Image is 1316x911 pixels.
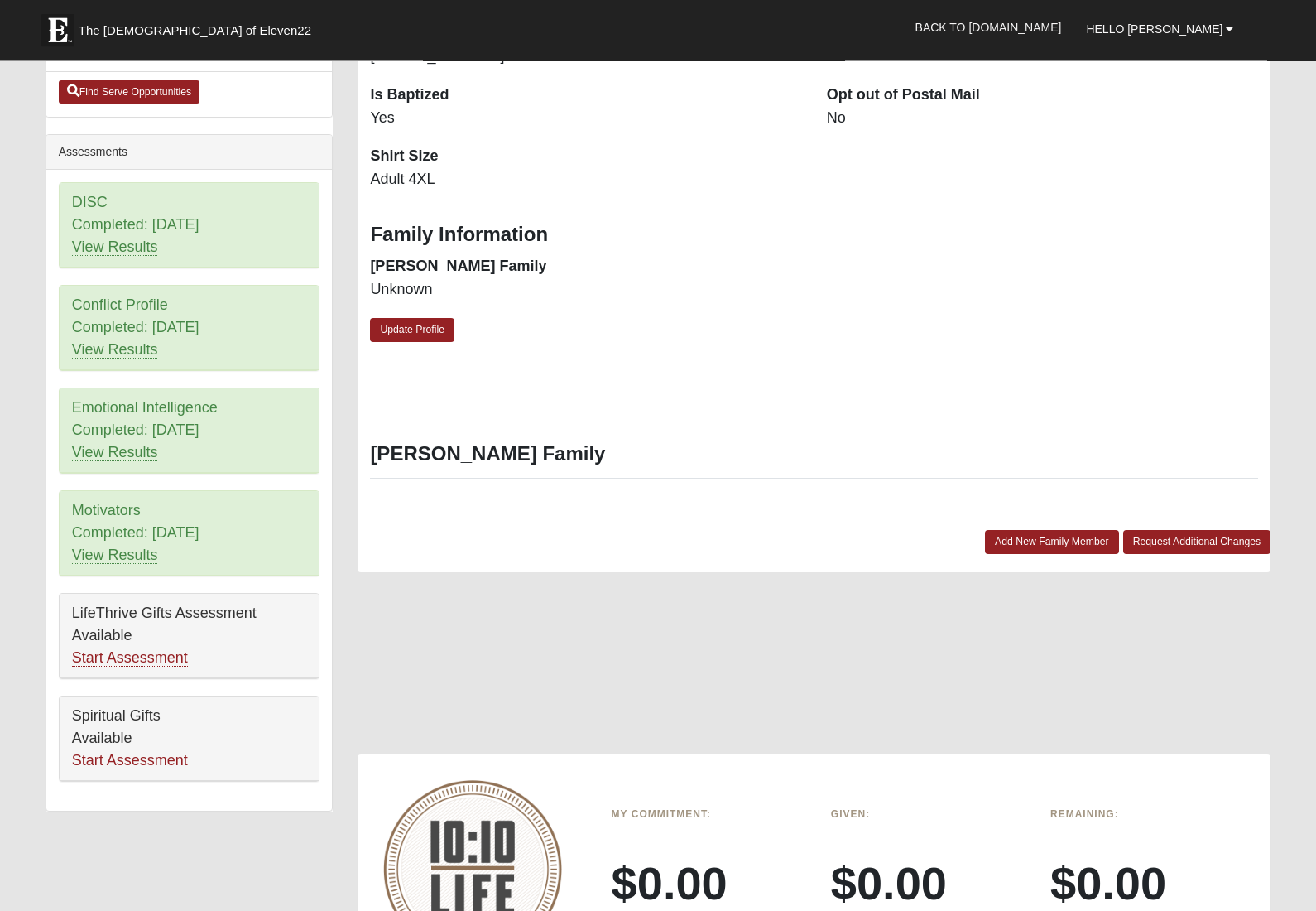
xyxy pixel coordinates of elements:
div: DISC Completed: [DATE] [60,184,319,268]
a: Hello [PERSON_NAME] [1073,8,1246,50]
dt: Opt out of Postal Mail [827,85,1258,107]
a: Start Assessment [72,650,188,668]
a: The [DEMOGRAPHIC_DATA] of Eleven22 [33,6,364,47]
img: Eleven22 logo [41,14,74,47]
dd: No [827,108,1258,130]
h6: Remaining: [1050,809,1245,821]
dd: Yes [370,108,801,130]
h3: Family Information [370,224,1258,248]
dd: Unknown [370,280,801,301]
dt: Shirt Size [370,147,801,168]
h3: [PERSON_NAME] Family [370,443,1258,467]
dd: Adult 4XL [370,170,801,191]
div: Motivators Completed: [DATE] [60,492,319,576]
a: Update Profile [370,319,454,343]
div: Assessments [46,136,333,171]
a: View Results [72,445,158,462]
a: View Results [72,239,158,257]
a: View Results [72,547,158,565]
a: View Results [72,342,158,359]
div: Spiritual Gifts Available [60,697,319,782]
a: Find Serve Opportunities [59,81,200,104]
dt: [PERSON_NAME] Family [370,257,801,278]
span: Hello [PERSON_NAME] [1086,22,1222,36]
a: Add New Family Member [985,531,1119,555]
h6: Given: [831,809,1025,821]
span: The [DEMOGRAPHIC_DATA] of Eleven22 [79,22,311,39]
div: Emotional Intelligence Completed: [DATE] [60,389,319,474]
a: Request Additional Changes [1123,531,1271,555]
a: Back to [DOMAIN_NAME] [903,7,1074,48]
dt: Is Baptized [370,85,801,107]
a: Start Assessment [72,753,188,770]
h6: My Commitment: [612,809,806,821]
div: LifeThrive Gifts Assessment Available [60,595,319,679]
div: Conflict Profile Completed: [DATE] [60,287,319,371]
